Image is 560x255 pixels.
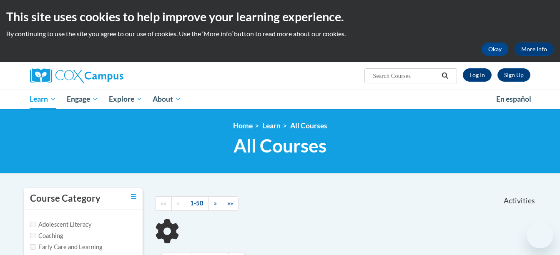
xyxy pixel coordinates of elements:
[372,71,439,81] input: Search Courses
[185,196,209,211] a: 1-50
[504,196,535,205] span: Activities
[214,200,217,207] span: »
[208,196,222,211] a: Next
[30,68,123,83] img: Cox Campus
[25,90,62,109] a: Learn
[222,196,239,211] a: End
[497,68,530,82] a: Register
[262,121,281,130] a: Learn
[6,8,554,25] h2: This site uses cookies to help improve your learning experience.
[482,42,508,56] button: Okay
[515,42,554,56] a: More Info
[30,192,100,205] h3: Course Category
[18,90,543,109] div: Main menu
[30,68,188,83] a: Cox Campus
[290,121,327,130] a: All Courses
[161,200,166,207] span: ««
[153,94,181,104] span: About
[30,231,63,240] label: Coaching
[131,192,136,201] a: Toggle collapse
[147,90,186,109] a: About
[463,68,492,82] a: Log In
[527,222,553,248] iframe: Button to launch messaging window
[233,121,253,130] a: Home
[103,90,148,109] a: Explore
[496,95,531,103] span: En español
[177,200,180,207] span: «
[155,196,172,211] a: Begining
[171,196,185,211] a: Previous
[227,200,233,207] span: »»
[439,71,451,81] button: Search
[30,220,92,229] label: Adolescent Literacy
[234,135,326,157] span: All Courses
[491,90,537,108] a: En español
[67,94,98,104] span: Engage
[6,29,554,38] p: By continuing to use the site you agree to our use of cookies. Use the ‘More info’ button to read...
[109,94,142,104] span: Explore
[61,90,103,109] a: Engage
[30,94,56,104] span: Learn
[30,222,35,227] input: Checkbox for Options
[30,242,102,252] label: Early Care and Learning
[30,233,35,238] input: Checkbox for Options
[30,244,35,250] input: Checkbox for Options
